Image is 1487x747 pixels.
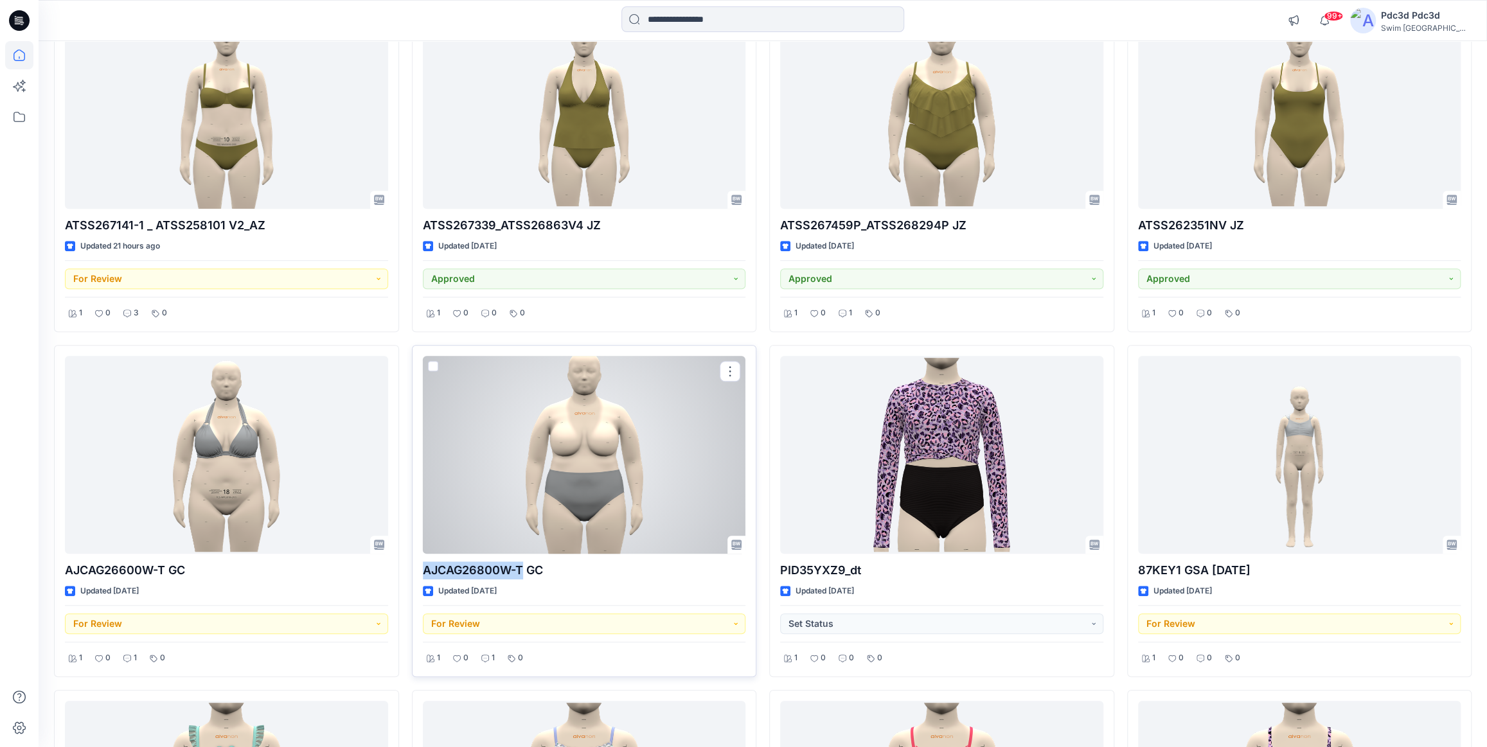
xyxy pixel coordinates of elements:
p: 1 [794,306,797,320]
p: 0 [1235,306,1240,320]
p: 0 [1179,306,1184,320]
p: 1 [794,651,797,665]
p: Updated [DATE] [796,584,854,598]
p: 0 [875,306,880,320]
p: 0 [1179,651,1184,665]
a: AJCAG26600W-T GC [65,356,388,554]
a: 87KEY1 GSA 2025.8.7 [1138,356,1461,554]
p: ATSS267459P_ATSS268294P JZ [780,216,1103,234]
p: 3 [134,306,139,320]
p: 1 [134,651,137,665]
p: 0 [105,651,111,665]
p: 1 [492,651,495,665]
p: 0 [160,651,165,665]
p: 0 [520,306,525,320]
a: AJCAG26800W-T GC [423,356,746,554]
p: 1 [437,306,440,320]
p: 0 [1207,306,1212,320]
p: 0 [518,651,523,665]
p: 0 [877,651,882,665]
p: 1 [1152,306,1155,320]
div: Pdc3d Pdc3d [1381,8,1471,23]
p: ATSS267141-1 _ ATSS258101 V2_AZ [65,216,388,234]
p: 0 [162,306,167,320]
p: Updated [DATE] [1153,240,1212,253]
p: Updated [DATE] [438,584,497,598]
p: Updated [DATE] [796,240,854,253]
p: 1 [79,306,82,320]
p: 0 [492,306,497,320]
p: 0 [821,651,826,665]
span: 99+ [1324,11,1343,21]
a: ATSS267339_ATSS26863V4 JZ [423,11,746,209]
p: ATSS262351NV JZ [1138,216,1461,234]
p: 1 [849,306,852,320]
p: 1 [437,651,440,665]
a: ATSS267141-1 _ ATSS258101 V2_AZ [65,11,388,209]
p: 0 [849,651,854,665]
a: PID35YXZ9_dt [780,356,1103,554]
p: Updated [DATE] [1153,584,1212,598]
p: 0 [1207,651,1212,665]
p: Updated 21 hours ago [80,240,160,253]
p: 0 [105,306,111,320]
p: ATSS267339_ATSS26863V4 JZ [423,216,746,234]
p: 1 [79,651,82,665]
p: PID35YXZ9_dt [780,561,1103,579]
p: 0 [463,306,468,320]
p: 0 [463,651,468,665]
img: avatar [1350,8,1376,33]
p: Updated [DATE] [438,240,497,253]
p: AJCAG26600W-T GC [65,561,388,579]
p: AJCAG26800W-T GC [423,561,746,579]
p: Updated [DATE] [80,584,139,598]
div: Swim [GEOGRAPHIC_DATA] [1381,23,1471,33]
a: ATSS267459P_ATSS268294P JZ [780,11,1103,209]
p: 0 [821,306,826,320]
p: 0 [1235,651,1240,665]
a: ATSS262351NV JZ [1138,11,1461,209]
p: 1 [1152,651,1155,665]
p: 87KEY1 GSA [DATE] [1138,561,1461,579]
